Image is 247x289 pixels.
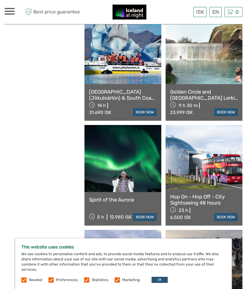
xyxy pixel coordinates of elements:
a: Golden Circle and [GEOGRAPHIC_DATA] Lerki Admission [170,89,238,101]
a: book now [214,213,238,221]
span: ISK [196,9,204,15]
div: 23.999 ISK [170,110,193,115]
button: Open LiveChat chat widget [70,9,77,17]
label: Needed [29,277,42,283]
a: book now [214,108,238,116]
a: Spirit of the Aurora [89,197,157,203]
label: Statistics [92,277,108,283]
span: 0 [234,9,240,15]
div: We use cookies to personalise content and ads, to provide social media features and to analyse ou... [15,238,232,289]
span: 14 h [97,103,106,108]
div: EN [209,7,222,17]
a: Hop On - Hop Off - City Sightseeing 48 hours [170,194,238,206]
label: Marketing [122,277,140,283]
p: We're away right now. Please check back later! [9,11,69,16]
div: 6.500 ISK [170,215,191,220]
span: Best price guarantee [24,7,80,17]
img: 2375-0893e409-a1bb-4841-adb0-b7e32975a913_logo_small.jpg [113,5,146,20]
a: book now [133,108,157,116]
div: 12.980 ISK [109,214,132,220]
span: 23 h [179,208,188,213]
span: 5 h [97,214,104,220]
a: [GEOGRAPHIC_DATA] (Jökulsárlón) & South Coast Tour with boat ride [89,89,157,101]
label: Preferences [56,277,78,283]
div: 31.690 ISK [89,110,111,115]
button: OK [152,277,168,283]
a: book now [133,213,157,221]
span: 9 h 30 m [179,103,198,108]
h5: This website uses cookies [21,244,226,250]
